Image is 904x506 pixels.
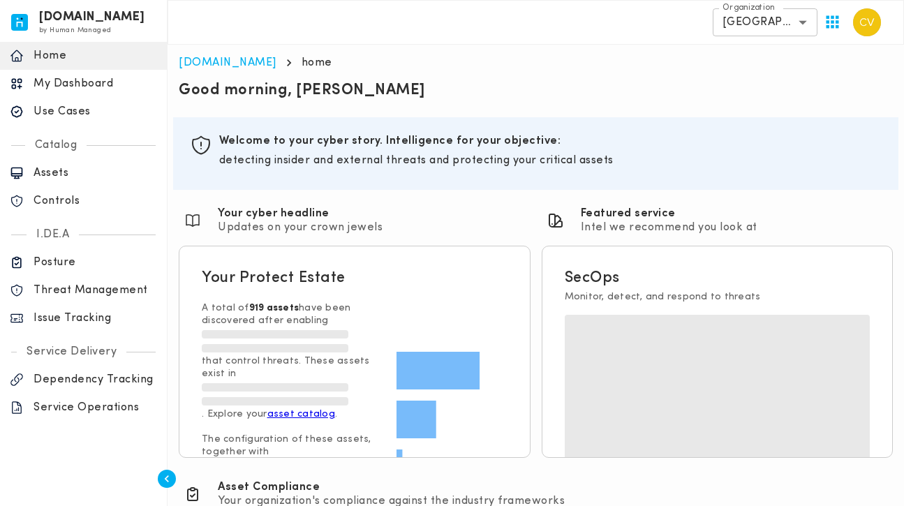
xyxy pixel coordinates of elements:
[219,154,882,168] p: detecting insider and external threats and protecting your critical assets
[565,291,761,304] p: Monitor, detect, and respond to threats
[218,221,383,235] p: Updates on your crown jewels
[565,269,620,288] h5: SecOps
[39,13,145,22] h6: [DOMAIN_NAME]
[218,207,383,221] h6: Your cyber headline
[723,2,775,14] label: Organization
[34,49,157,63] p: Home
[302,56,332,70] p: home
[202,269,346,288] h5: Your Protect Estate
[17,345,126,359] p: Service Delivery
[34,166,157,180] p: Assets
[179,56,893,70] nav: breadcrumb
[34,373,157,387] p: Dependency Tracking
[853,8,881,36] img: Carter Velasquez
[34,311,157,325] p: Issue Tracking
[11,14,28,31] img: invicta.io
[713,8,817,36] div: [GEOGRAPHIC_DATA]
[25,138,87,152] p: Catalog
[581,221,757,235] p: Intel we recommend you look at
[34,105,157,119] p: Use Cases
[39,27,111,34] span: by Human Managed
[249,303,299,313] strong: 919 assets
[219,134,882,148] h6: Welcome to your cyber story. Intelligence for your objective:
[847,3,887,42] button: User
[34,255,157,269] p: Posture
[267,409,335,419] a: asset catalog
[218,480,565,494] h6: Asset Compliance
[179,81,893,101] p: Good morning, [PERSON_NAME]
[34,77,157,91] p: My Dashboard
[179,57,276,68] a: [DOMAIN_NAME]
[34,401,157,415] p: Service Operations
[27,228,79,241] p: I.DE.A
[34,283,157,297] p: Threat Management
[581,207,757,221] h6: Featured service
[34,194,157,208] p: Controls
